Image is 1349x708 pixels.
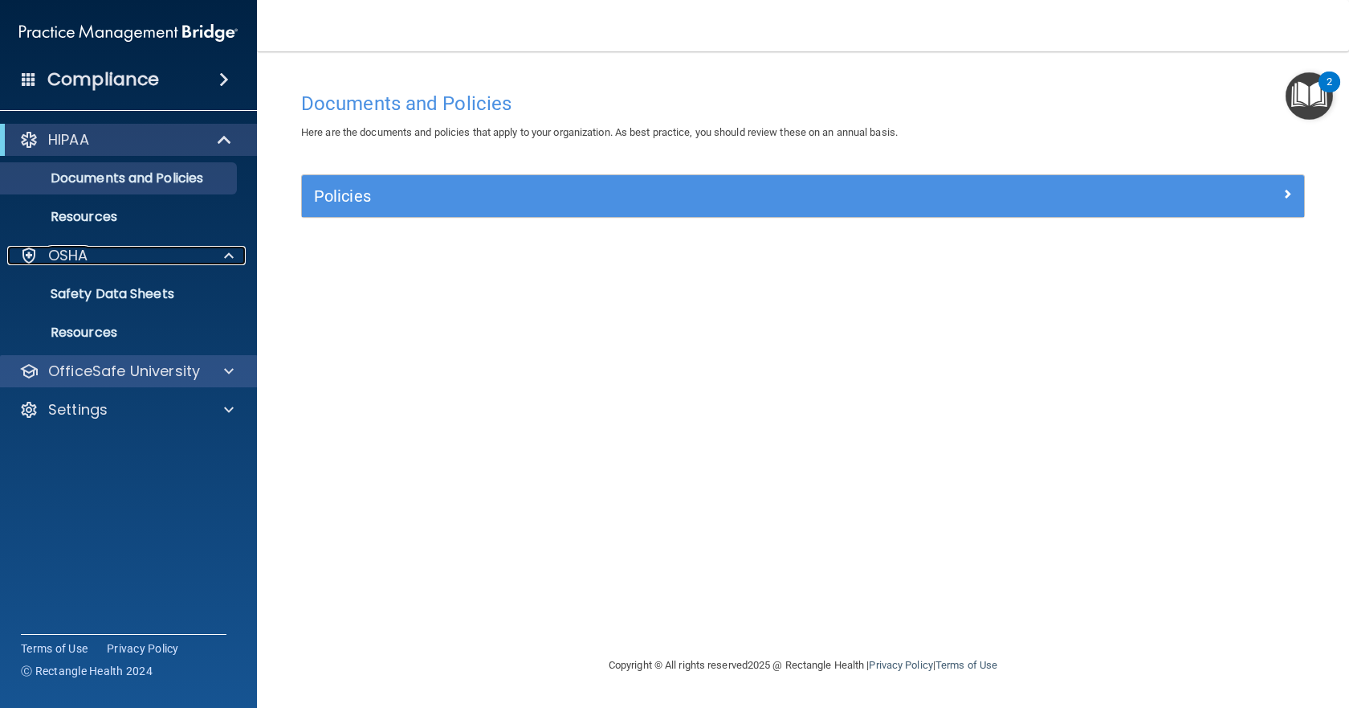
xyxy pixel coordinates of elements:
div: 2 [1327,82,1332,103]
button: Open Resource Center, 2 new notifications [1286,72,1333,120]
p: OfficeSafe University [48,362,200,381]
h4: Documents and Policies [301,93,1305,114]
h4: Compliance [47,68,159,91]
a: Policies [314,183,1292,209]
p: HIPAA [48,130,89,149]
a: OSHA [19,246,234,265]
span: Here are the documents and policies that apply to your organization. As best practice, you should... [301,126,898,138]
div: Copyright © All rights reserved 2025 @ Rectangle Health | | [510,640,1096,691]
h5: Policies [314,187,1041,205]
p: OSHA [48,246,88,265]
p: Documents and Policies [10,170,230,186]
p: Resources [10,325,230,341]
p: Safety Data Sheets [10,286,230,302]
img: PMB logo [19,17,238,49]
a: Terms of Use [935,659,997,671]
a: HIPAA [19,130,233,149]
p: Settings [48,400,108,419]
a: Privacy Policy [869,659,932,671]
a: OfficeSafe University [19,362,234,381]
p: Resources [10,209,230,225]
a: Terms of Use [21,640,88,657]
span: Ⓒ Rectangle Health 2024 [21,663,153,679]
a: Privacy Policy [107,640,179,657]
a: Settings [19,400,234,419]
